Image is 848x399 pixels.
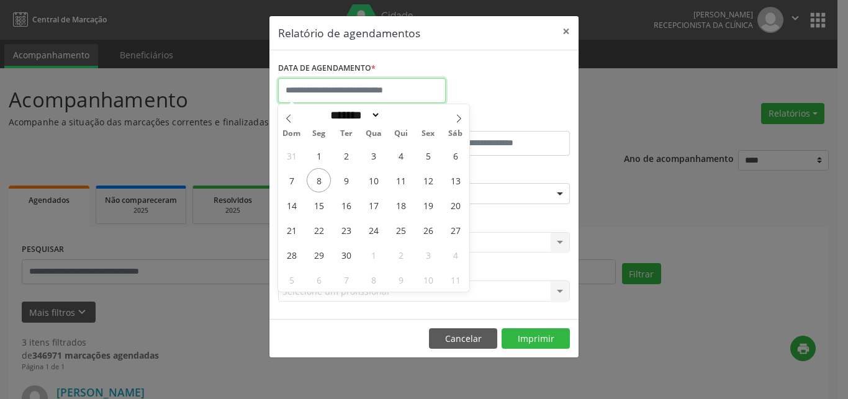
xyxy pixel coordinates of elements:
span: Outubro 8, 2025 [361,267,386,292]
span: Setembro 14, 2025 [279,193,304,217]
span: Outubro 10, 2025 [416,267,440,292]
span: Setembro 30, 2025 [334,243,358,267]
span: Setembro 5, 2025 [416,143,440,168]
span: Setembro 3, 2025 [361,143,386,168]
label: DATA DE AGENDAMENTO [278,59,376,78]
span: Outubro 11, 2025 [443,267,467,292]
span: Ter [333,130,360,138]
span: Setembro 4, 2025 [389,143,413,168]
span: Setembro 17, 2025 [361,193,386,217]
span: Setembro 13, 2025 [443,168,467,192]
span: Setembro 24, 2025 [361,218,386,242]
span: Setembro 6, 2025 [443,143,467,168]
span: Setembro 16, 2025 [334,193,358,217]
button: Imprimir [502,328,570,349]
span: Setembro 1, 2025 [307,143,331,168]
span: Setembro 22, 2025 [307,218,331,242]
label: ATÉ [427,112,570,131]
span: Sáb [442,130,469,138]
span: Qui [387,130,415,138]
span: Setembro 28, 2025 [279,243,304,267]
span: Outubro 6, 2025 [307,267,331,292]
h5: Relatório de agendamentos [278,25,420,41]
span: Dom [278,130,305,138]
button: Cancelar [429,328,497,349]
span: Setembro 10, 2025 [361,168,386,192]
span: Setembro 7, 2025 [279,168,304,192]
span: Setembro 12, 2025 [416,168,440,192]
span: Outubro 1, 2025 [361,243,386,267]
span: Seg [305,130,333,138]
span: Setembro 8, 2025 [307,168,331,192]
span: Sex [415,130,442,138]
span: Qua [360,130,387,138]
span: Setembro 29, 2025 [307,243,331,267]
span: Setembro 25, 2025 [389,218,413,242]
span: Setembro 19, 2025 [416,193,440,217]
input: Year [381,109,422,122]
span: Setembro 21, 2025 [279,218,304,242]
button: Close [554,16,579,47]
span: Setembro 15, 2025 [307,193,331,217]
span: Outubro 2, 2025 [389,243,413,267]
span: Outubro 4, 2025 [443,243,467,267]
span: Setembro 27, 2025 [443,218,467,242]
span: Outubro 9, 2025 [389,267,413,292]
span: Setembro 18, 2025 [389,193,413,217]
span: Outubro 3, 2025 [416,243,440,267]
span: Setembro 20, 2025 [443,193,467,217]
span: Outubro 5, 2025 [279,267,304,292]
select: Month [326,109,381,122]
span: Setembro 26, 2025 [416,218,440,242]
span: Outubro 7, 2025 [334,267,358,292]
span: Setembro 9, 2025 [334,168,358,192]
span: Setembro 11, 2025 [389,168,413,192]
span: Setembro 2, 2025 [334,143,358,168]
span: Setembro 23, 2025 [334,218,358,242]
span: Agosto 31, 2025 [279,143,304,168]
